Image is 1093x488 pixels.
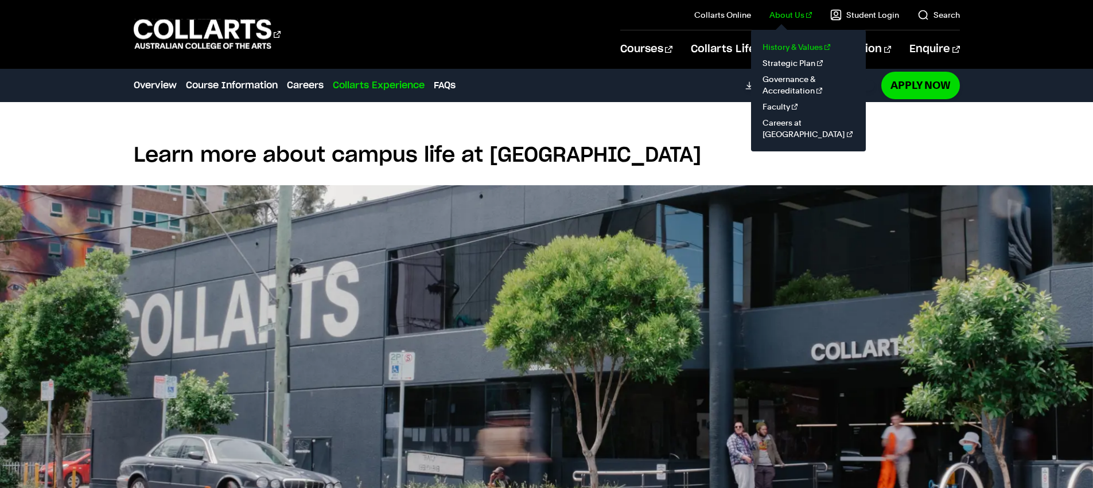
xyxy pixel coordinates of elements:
a: Apply Now [881,72,960,99]
a: Strategic Plan [760,55,857,71]
a: History & Values [760,39,857,55]
h2: Learn more about campus life at [GEOGRAPHIC_DATA] [134,143,960,168]
a: Courses [620,30,672,68]
a: Careers at [GEOGRAPHIC_DATA] [760,115,857,142]
a: FAQs [434,79,456,92]
a: Collarts Life [691,30,765,68]
a: Course Information [186,79,278,92]
div: Go to homepage [134,18,281,50]
a: Student Login [830,9,899,21]
a: Collarts Experience [333,79,425,92]
a: Enquire [909,30,959,68]
a: Overview [134,79,177,92]
a: Faculty [760,99,857,115]
a: Careers [287,79,324,92]
a: Governance & Accreditation [760,71,857,99]
a: Collarts Online [694,9,751,21]
a: Search [917,9,960,21]
a: About Us [769,9,812,21]
a: DownloadCourse Guide [745,80,874,91]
